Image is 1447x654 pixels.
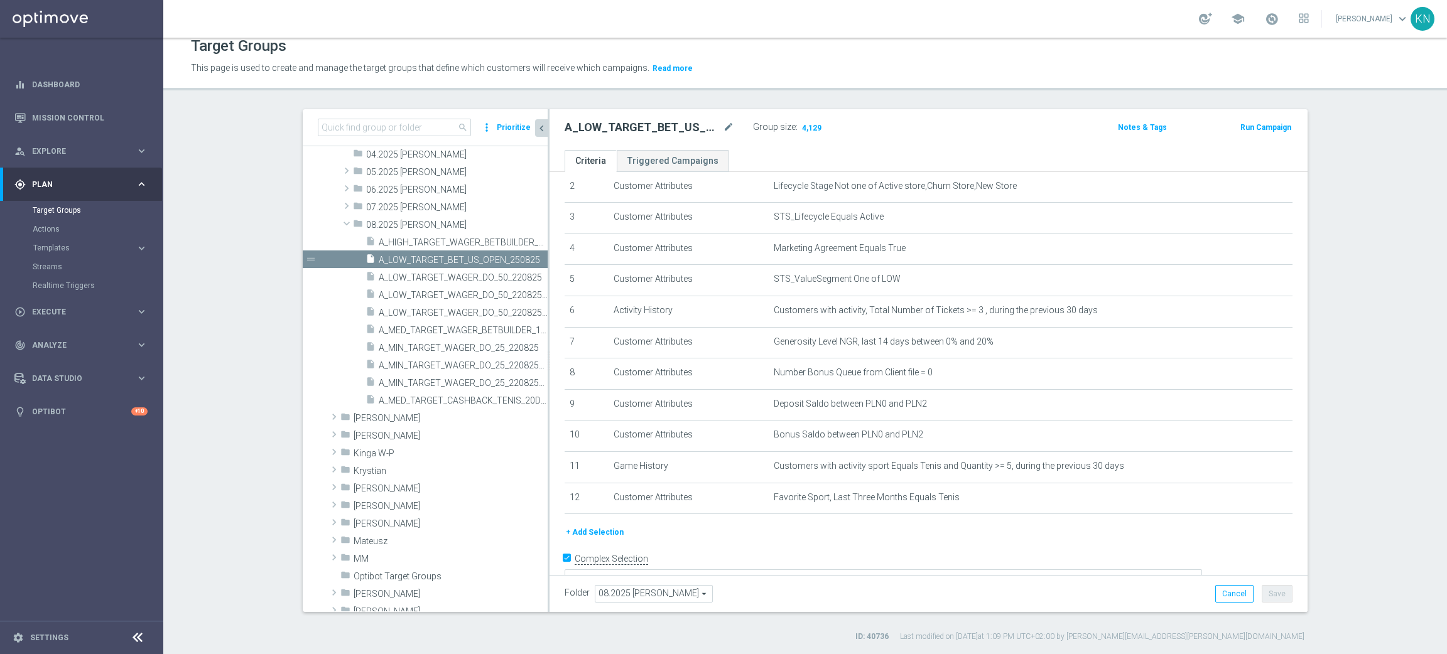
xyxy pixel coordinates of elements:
i: folder [340,587,350,602]
a: Optibot [32,395,131,428]
td: 12 [565,483,609,514]
div: Templates [33,244,136,252]
i: more_vert [480,119,493,136]
i: folder [340,464,350,479]
div: Execute [14,306,136,318]
div: play_circle_outline Execute keyboard_arrow_right [14,307,148,317]
i: folder [340,552,350,567]
i: gps_fixed [14,179,26,190]
span: A_LOW_TARGET_WAGER_DO_50_220825_PUSH [379,290,548,301]
i: folder [353,201,363,215]
div: Data Studio [14,373,136,384]
div: Explore [14,146,136,157]
div: Templates keyboard_arrow_right [33,243,148,253]
div: Target Groups [33,201,162,220]
td: 4 [565,233,609,265]
div: Optibot [14,395,148,428]
button: equalizer Dashboard [14,80,148,90]
span: Bonus Saldo between PLN0 and PLN2 [774,429,923,440]
td: 11 [565,451,609,483]
i: insert_drive_file [366,377,376,391]
i: folder [340,535,350,549]
i: keyboard_arrow_right [136,339,148,351]
i: lightbulb [14,406,26,417]
i: insert_drive_file [366,289,376,303]
i: insert_drive_file [366,359,376,373]
span: Kinga W-P [354,448,548,459]
i: keyboard_arrow_right [136,372,148,384]
td: 5 [565,265,609,296]
i: folder [340,447,350,461]
span: search [458,122,468,132]
div: track_changes Analyze keyboard_arrow_right [14,340,148,350]
td: 8 [565,358,609,390]
i: folder [340,570,350,584]
label: ID: 40736 [855,631,889,642]
i: mode_edit [723,120,734,135]
a: Target Groups [33,205,131,215]
a: Criteria [565,150,617,172]
td: 7 [565,327,609,358]
span: Deposit Saldo between PLN0 and PLN2 [774,399,927,409]
button: gps_fixed Plan keyboard_arrow_right [14,180,148,190]
span: Analyze [32,341,136,349]
span: A_HIGH_TARGET_WAGER_BETBUILDER_190825_SMS [379,237,548,248]
div: Mission Control [14,113,148,123]
td: Customer Attributes [609,203,769,234]
span: 04.2025 Kamil N. [366,149,548,160]
i: folder [353,218,363,233]
span: Lifecycle Stage Not one of Active store,Churn Store,New Store [774,181,1017,191]
i: insert_drive_file [366,324,376,338]
span: Mateusz [354,536,548,547]
span: 07.2025 Kamil N. [366,202,548,213]
span: MM [354,554,548,564]
button: Prioritize [495,119,533,136]
label: Last modified on [DATE] at 1:09 PM UTC+02:00 by [PERSON_NAME][EMAIL_ADDRESS][PERSON_NAME][DOMAIN_... [900,631,1304,642]
div: Templates [33,239,162,257]
a: Dashboard [32,68,148,101]
span: Kamil R. [354,413,548,424]
div: Mission Control [14,101,148,134]
button: Run Campaign [1239,121,1293,134]
span: Plan [32,181,136,188]
div: Actions [33,220,162,239]
td: Customer Attributes [609,171,769,203]
span: A_MED_TARGET_CASHBACK_TENIS_20DO100_250825 [379,395,548,406]
span: keyboard_arrow_down [1396,12,1409,26]
span: Optibot Target Groups [354,571,548,582]
button: Data Studio keyboard_arrow_right [14,373,148,383]
i: keyboard_arrow_right [136,145,148,157]
span: Maria M. [354,501,548,512]
span: A_MIN_TARGET_WAGER_DO_25_220825_PUSH [379,360,548,371]
div: Analyze [14,340,136,351]
button: Read more [651,62,694,75]
span: Explore [32,147,136,155]
i: folder [353,166,363,180]
button: chevron_left [535,119,548,137]
i: chevron_left [536,122,548,134]
td: Activity History [609,296,769,327]
td: 10 [565,421,609,452]
h2: A_LOW_TARGET_BET_US_OPEN_250825 [565,120,720,135]
button: Notes & Tags [1117,121,1168,134]
label: Folder [565,587,590,598]
div: Realtime Triggers [33,276,162,295]
a: Actions [33,224,131,234]
i: keyboard_arrow_right [136,178,148,190]
span: STS_ValueSegment One of LOW [774,274,901,284]
a: Settings [30,634,68,641]
span: A_MED_TARGET_WAGER_BETBUILDER_190825_SMS [379,325,548,336]
td: Customer Attributes [609,389,769,421]
button: person_search Explore keyboard_arrow_right [14,146,148,156]
span: A_MIN_TARGET_WAGER_DO_25_220825 [379,343,548,353]
td: 9 [565,389,609,421]
span: school [1231,12,1245,26]
i: settings [13,632,24,643]
a: [PERSON_NAME]keyboard_arrow_down [1335,9,1411,28]
td: Customer Attributes [609,483,769,514]
a: Triggered Campaigns [617,150,729,172]
span: STS_Lifecycle Equals Active [774,212,884,222]
span: 4,129 [801,123,823,135]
